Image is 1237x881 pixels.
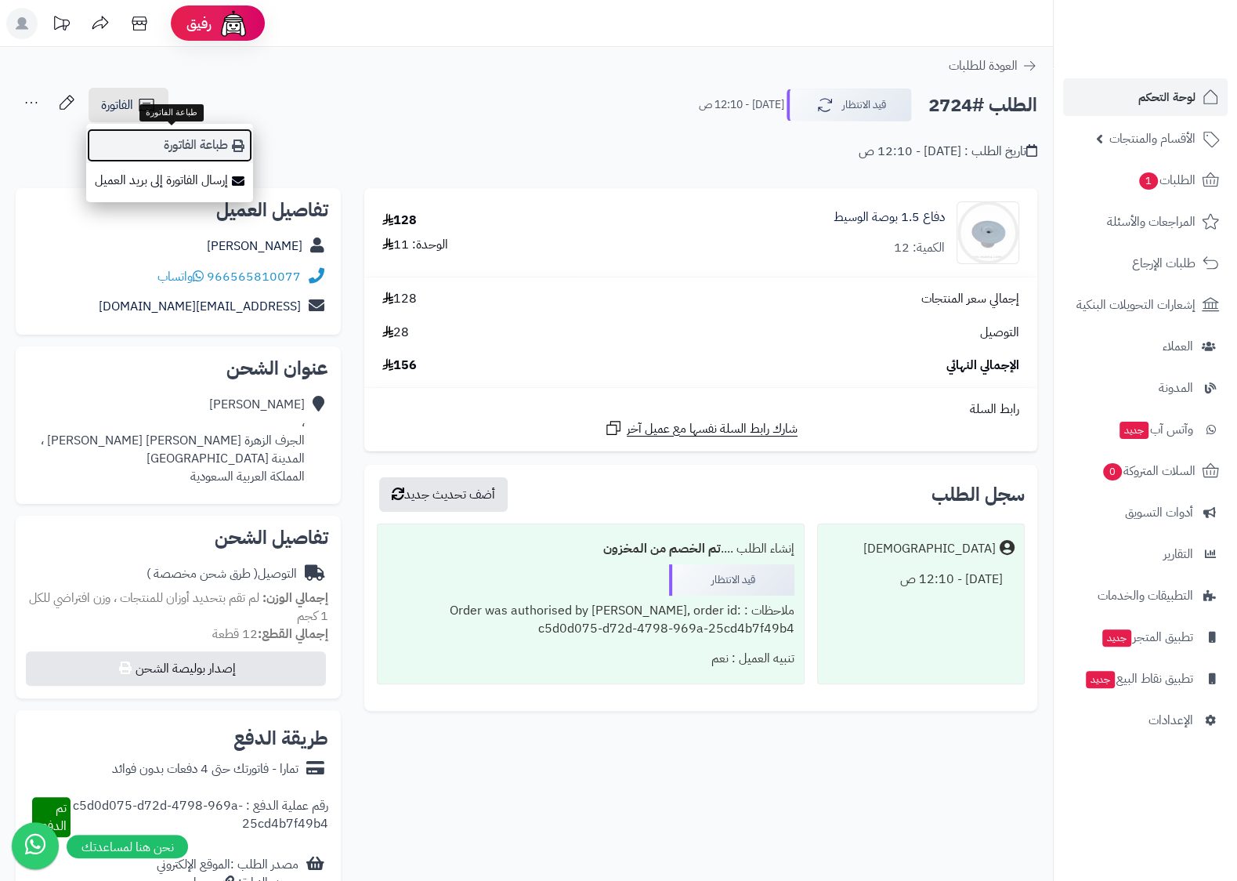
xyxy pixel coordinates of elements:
[928,89,1037,121] h2: الطلب #2724
[827,564,1015,595] div: [DATE] - 12:10 ص
[980,324,1019,342] span: التوصيل
[1138,169,1195,191] span: الطلبات
[1084,668,1193,690] span: تطبيق نقاط البيع
[1063,328,1228,365] a: العملاء
[387,644,794,674] div: تنبيه العميل : نعم
[1159,377,1193,399] span: المدونة
[1063,161,1228,199] a: الطلبات1
[1163,335,1193,357] span: العملاء
[139,104,204,121] div: طباعة الفاتورة
[834,208,945,227] a: دفاع 1.5 بوصة الوسيط
[1102,629,1131,647] span: جديد
[1138,86,1195,108] span: لوحة التحكم
[1103,463,1122,480] span: 0
[946,357,1019,375] span: الإجمالي النهائي
[101,96,133,114] span: الفاتورة
[1101,626,1193,648] span: تطبيق المتجر
[949,56,1018,75] span: العودة للطلبات
[1063,203,1228,241] a: المراجعات والأسئلة
[29,589,328,625] span: لم تقم بتحديد أوزان للمنتجات ، وزن افتراضي للكل 1 كجم
[262,589,328,607] strong: إجمالي الوزن:
[1125,502,1193,524] span: أدوات التسويق
[371,401,1031,419] div: رابط السلة
[894,239,945,257] div: الكمية: 12
[207,237,302,256] a: [PERSON_NAME]
[604,419,798,438] a: شارك رابط السلة نفسها مع عميل آخر
[233,729,328,748] h2: طريقة الدفع
[699,97,784,113] small: [DATE] - 12:10 ص
[379,477,508,512] button: أضف تحديث جديد
[382,236,448,254] div: الوحدة: 11
[1163,543,1193,565] span: التقارير
[921,290,1019,308] span: إجمالي سعر المنتجات
[146,565,297,583] div: التوصيل
[157,267,204,286] a: واتساب
[382,212,417,230] div: 128
[957,201,1018,264] img: 1719414215-1a-90x90.jpg
[382,290,417,308] span: 128
[258,625,328,644] strong: إجمالي القطع:
[112,760,298,778] div: تمارا - فاتورتك حتى 4 دفعات بدون فوائد
[207,267,301,286] a: 966565810077
[931,485,1025,504] h3: سجل الطلب
[1063,245,1228,282] a: طلبات الإرجاع
[1148,709,1193,731] span: الإعدادات
[387,534,794,564] div: إنشاء الطلب ....
[1063,411,1228,448] a: وآتس آبجديد
[1063,452,1228,490] a: السلات المتروكة0
[949,56,1037,75] a: العودة للطلبات
[1063,369,1228,407] a: المدونة
[1130,44,1222,77] img: logo-2.png
[146,564,258,583] span: ( طرق شحن مخصصة )
[28,528,328,547] h2: تفاصيل الشحن
[1063,618,1228,656] a: تطبيق المتجرجديد
[28,396,305,485] div: [PERSON_NAME] ، الجرف الزهرة [PERSON_NAME] [PERSON_NAME] ، المدينة [GEOGRAPHIC_DATA] المملكة العر...
[42,8,81,43] a: تحديثات المنصة
[863,540,996,558] div: [DEMOGRAPHIC_DATA]
[26,651,326,686] button: إصدار بوليصة الشحن
[71,797,328,838] div: رقم عملية الدفع : c5d0d075-d72d-4798-969a-25cd4b7f49b4
[86,163,253,198] a: إرسال الفاتورة إلى بريد العميل
[1107,211,1195,233] span: المراجعات والأسئلة
[186,14,212,33] span: رفيق
[1119,422,1148,439] span: جديد
[382,357,417,375] span: 156
[382,324,409,342] span: 28
[1063,494,1228,531] a: أدوات التسويق
[627,420,798,438] span: شارك رابط السلة نفسها مع عميل آخر
[1063,577,1228,615] a: التطبيقات والخدمات
[603,539,721,558] b: تم الخصم من المخزون
[1098,585,1193,607] span: التطبيقات والخدمات
[1101,460,1195,482] span: السلات المتروكة
[1139,172,1158,190] span: 1
[41,799,67,836] span: تم الدفع
[1118,419,1193,440] span: وآتس آب
[669,564,794,596] div: قيد الانتظار
[1063,286,1228,324] a: إشعارات التحويلات البنكية
[86,128,253,163] a: طباعة الفاتورة
[1086,671,1115,688] span: جديد
[859,143,1037,161] div: تاريخ الطلب : [DATE] - 12:10 ص
[28,201,328,219] h2: تفاصيل العميل
[1063,702,1228,739] a: الإعدادات
[1076,294,1195,316] span: إشعارات التحويلات البنكية
[1109,128,1195,150] span: الأقسام والمنتجات
[28,359,328,378] h2: عنوان الشحن
[787,89,912,121] button: قيد الانتظار
[1063,535,1228,573] a: التقارير
[89,88,168,122] a: الفاتورة
[1063,660,1228,698] a: تطبيق نقاط البيعجديد
[387,596,794,644] div: ملاحظات : Order was authorised by [PERSON_NAME], order id: c5d0d075-d72d-4798-969a-25cd4b7f49b4
[1063,78,1228,116] a: لوحة التحكم
[1132,252,1195,274] span: طلبات الإرجاع
[212,625,328,644] small: 12 قطعة
[218,8,249,39] img: ai-face.png
[99,297,301,316] a: [EMAIL_ADDRESS][DOMAIN_NAME]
